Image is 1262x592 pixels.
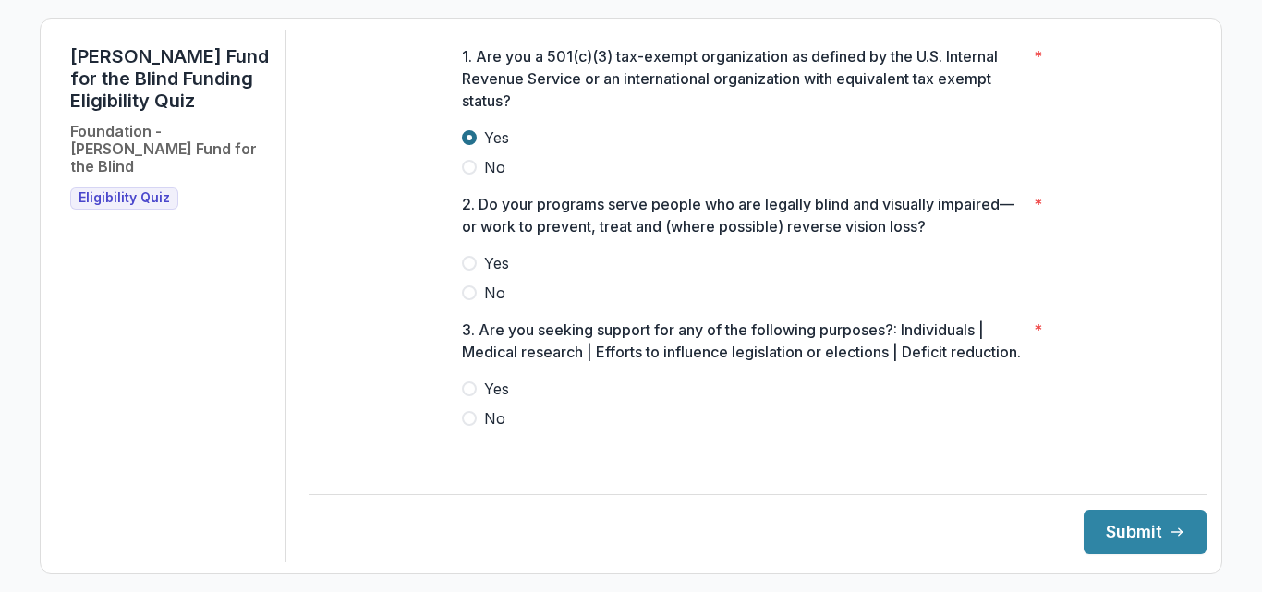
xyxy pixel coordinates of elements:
span: No [484,407,505,429]
span: Yes [484,252,509,274]
p: 1. Are you a 501(c)(3) tax-exempt organization as defined by the U.S. Internal Revenue Service or... [462,45,1026,112]
span: Eligibility Quiz [79,190,170,206]
button: Submit [1084,510,1207,554]
h2: Foundation - [PERSON_NAME] Fund for the Blind [70,123,271,176]
span: No [484,156,505,178]
span: No [484,282,505,304]
p: 2. Do your programs serve people who are legally blind and visually impaired—or work to prevent, ... [462,193,1026,237]
span: Yes [484,378,509,400]
span: Yes [484,127,509,149]
h1: [PERSON_NAME] Fund for the Blind Funding Eligibility Quiz [70,45,271,112]
p: 3. Are you seeking support for any of the following purposes?: Individuals | Medical research | E... [462,319,1026,363]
